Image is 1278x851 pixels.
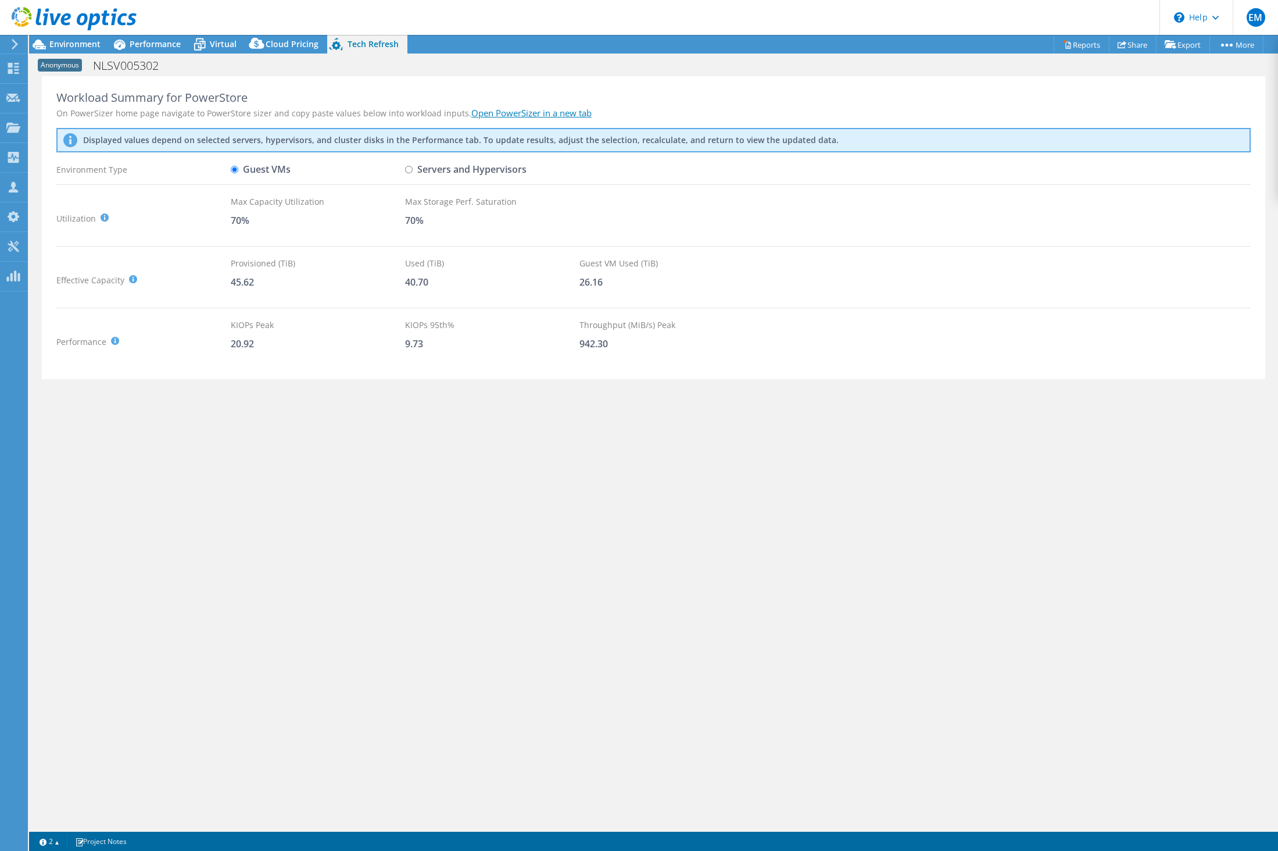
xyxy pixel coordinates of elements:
a: 2 [31,834,67,849]
input: Guest VMs [231,166,238,173]
div: Used (TiB) [405,257,579,270]
span: Anonymous [38,59,82,72]
label: Guest VMs [231,159,291,180]
span: Virtual [210,38,237,49]
span: EM [1247,8,1265,27]
div: 20.92 [231,337,405,350]
div: Utilization [56,195,231,241]
div: Provisioned (TiB) [231,257,405,270]
a: Export [1156,35,1210,54]
div: 942.30 [579,337,754,350]
p: Displayed values depend on selected servers, hypervisors, and cluster disks in the Performance ta... [83,135,635,145]
input: Servers and Hypervisors [405,166,413,173]
h1: NLSV005302 [88,59,177,72]
div: Performance [56,319,231,365]
span: Performance [130,38,181,49]
label: Servers and Hypervisors [405,159,527,180]
div: KIOPs 95th% [405,319,579,332]
div: Throughput (MiB/s) Peak [579,319,754,332]
a: Reports [1054,35,1109,54]
span: Tech Refresh [348,38,399,49]
div: 45.62 [231,276,405,289]
div: On PowerSizer home page navigate to PowerStore sizer and copy paste values below into workload in... [56,107,1251,119]
div: 9.73 [405,337,579,350]
div: Environment Type [56,159,231,180]
a: Project Notes [67,834,135,849]
span: Environment [49,38,101,49]
div: Max Storage Perf. Saturation [405,195,579,208]
svg: \n [1174,12,1184,23]
div: 70% [231,214,405,227]
div: 70% [405,214,579,227]
div: Guest VM Used (TiB) [579,257,754,270]
div: 26.16 [579,276,754,289]
div: Max Capacity Utilization [231,195,405,208]
div: 40.70 [405,276,579,289]
span: Cloud Pricing [266,38,318,49]
div: Workload Summary for PowerStore [56,91,1251,105]
div: KIOPs Peak [231,319,405,332]
a: Open PowerSizer in a new tab [471,107,592,119]
a: Share [1109,35,1157,54]
div: Effective Capacity [56,257,231,303]
a: More [1209,35,1263,54]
